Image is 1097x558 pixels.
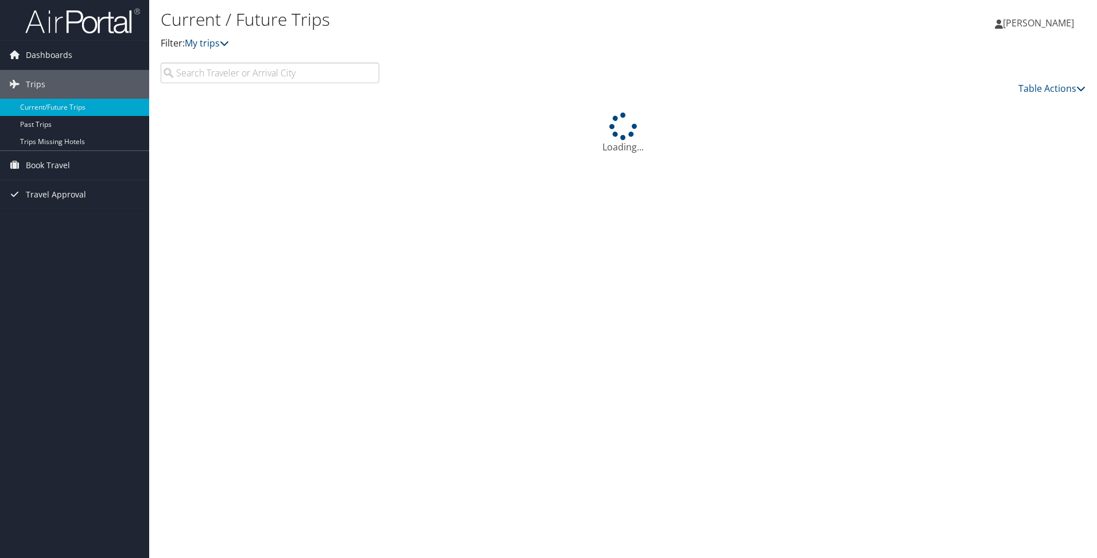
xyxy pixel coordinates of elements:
a: [PERSON_NAME] [995,6,1086,40]
span: Book Travel [26,151,70,180]
span: Trips [26,70,45,99]
div: Loading... [161,113,1086,154]
input: Search Traveler or Arrival City [161,63,379,83]
p: Filter: [161,36,777,51]
img: airportal-logo.png [25,7,140,34]
a: My trips [185,37,229,49]
a: Table Actions [1018,82,1086,95]
span: [PERSON_NAME] [1003,17,1074,29]
h1: Current / Future Trips [161,7,777,32]
span: Travel Approval [26,180,86,209]
span: Dashboards [26,41,72,69]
